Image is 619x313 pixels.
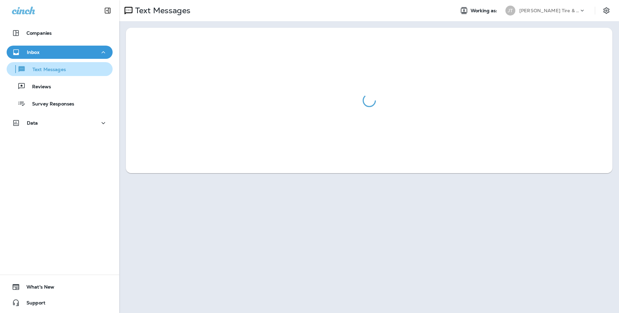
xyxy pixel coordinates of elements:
[20,284,54,292] span: What's New
[27,120,38,126] p: Data
[26,30,52,36] p: Companies
[132,6,190,16] p: Text Messages
[27,50,39,55] p: Inbox
[7,26,113,40] button: Companies
[26,101,74,107] p: Survey Responses
[600,5,612,17] button: Settings
[26,67,66,73] p: Text Messages
[7,62,113,76] button: Text Messages
[7,46,113,59] button: Inbox
[7,280,113,293] button: What's New
[471,8,499,14] span: Working as:
[7,79,113,93] button: Reviews
[98,4,117,17] button: Collapse Sidebar
[26,84,51,90] p: Reviews
[519,8,579,13] p: [PERSON_NAME] Tire & Auto
[505,6,515,16] div: JT
[7,97,113,110] button: Survey Responses
[7,296,113,309] button: Support
[7,116,113,130] button: Data
[20,300,45,308] span: Support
